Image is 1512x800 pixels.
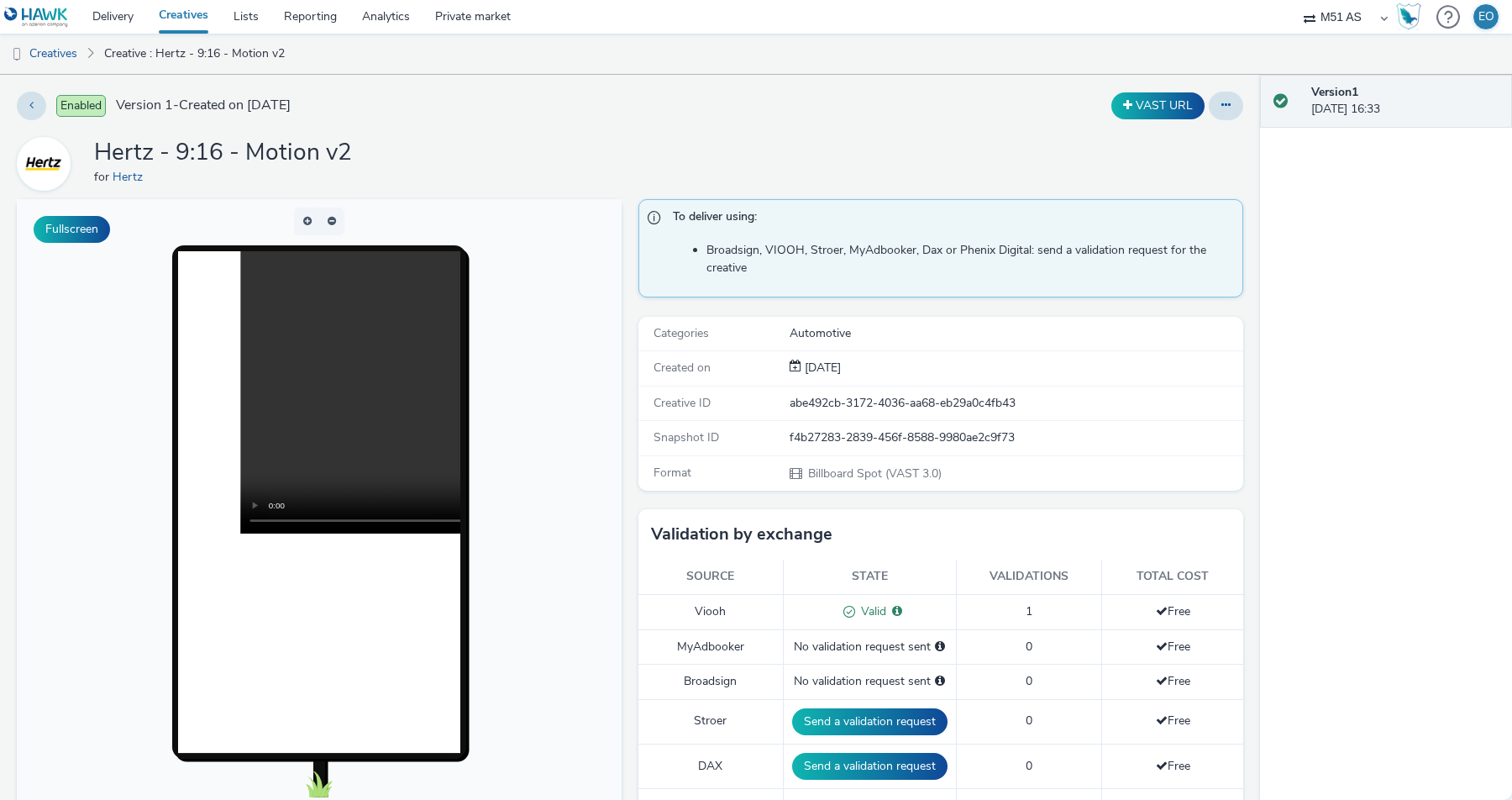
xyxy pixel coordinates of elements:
span: Free [1156,713,1190,729]
th: State [783,560,956,594]
span: Enabled [56,95,106,117]
img: undefined Logo [4,7,69,28]
span: Creative ID [654,395,711,411]
span: [DATE] [801,360,841,376]
a: Hertz [17,155,77,171]
span: Created on [654,360,711,376]
img: dooh [8,46,25,63]
div: f4b27283-2839-456f-8588-9980ae2c9f73 [790,429,1242,446]
span: Snapshot ID [654,429,719,445]
div: Creation 25 April 2025, 16:33 [801,360,841,376]
th: Total cost [1102,560,1243,594]
span: Free [1156,673,1190,689]
div: [DATE] 16:33 [1311,84,1499,118]
td: Stroer [638,699,783,744]
span: 0 [1026,758,1032,774]
button: Send a validation request [792,753,948,780]
strong: Version 1 [1311,84,1358,100]
td: DAX [638,744,783,788]
div: Automotive [790,325,1242,342]
div: EO [1478,4,1494,29]
td: Viooh [638,594,783,629]
th: Source [638,560,783,594]
span: 0 [1026,673,1032,689]
a: Hertz [113,169,150,185]
span: 1 [1026,603,1032,619]
span: Free [1156,639,1190,655]
span: Valid [855,603,886,619]
a: Hawk Academy [1396,3,1428,30]
span: To deliver using: [673,208,1226,230]
div: No validation request sent [792,639,948,655]
div: No validation request sent [792,673,948,690]
td: Broadsign [638,665,783,699]
img: Hawk Academy [1396,3,1421,30]
span: for [94,169,113,185]
button: Fullscreen [34,216,110,243]
div: Please select a deal below and click on Send to send a validation request to MyAdbooker. [935,639,945,655]
li: Broadsign, VIOOH, Stroer, MyAdbooker, Dax or Phenix Digital: send a validation request for the cr... [706,242,1234,276]
div: Duplicate the creative as a VAST URL [1107,92,1209,119]
h3: Validation by exchange [651,522,832,547]
span: Free [1156,603,1190,619]
span: Format [654,465,691,481]
h1: Hertz - 9:16 - Motion v2 [94,137,352,169]
span: Free [1156,758,1190,774]
span: Categories [654,325,709,341]
th: Validations [956,560,1102,594]
span: Billboard Spot (VAST 3.0) [806,466,942,482]
span: Version 1 - Created on [DATE] [116,96,291,115]
span: 0 [1026,713,1032,729]
a: Creative : Hertz - 9:16 - Motion v2 [96,34,293,74]
span: 0 [1026,639,1032,655]
div: abe492cb-3172-4036-aa68-eb29a0c4fb43 [790,395,1242,412]
td: MyAdbooker [638,629,783,664]
img: Hertz [19,139,68,188]
div: Please select a deal below and click on Send to send a validation request to Broadsign. [935,673,945,690]
button: VAST URL [1111,92,1205,119]
button: Send a validation request [792,708,948,735]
